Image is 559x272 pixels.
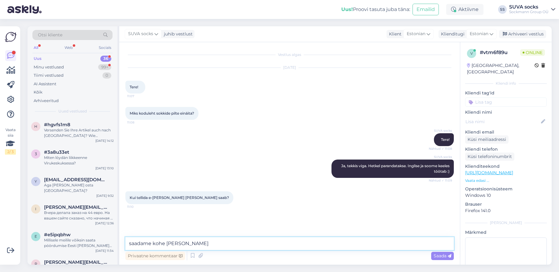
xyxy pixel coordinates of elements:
span: Online [520,49,545,56]
span: 3 [35,152,37,156]
span: #3a8u33et [44,149,69,155]
span: e [35,234,37,239]
div: Küsi telefoninumbrit [465,153,514,161]
span: 11:07 [127,94,150,98]
div: Arhiveeri vestlus [499,30,546,38]
div: Miten löydän liikkeenne Virukeskuksessa? [44,155,114,166]
div: All [32,44,39,52]
p: Kliendi nimi [465,109,547,116]
span: Saada [434,253,451,259]
span: Otsi kliente [38,32,62,38]
div: 0 [102,72,111,79]
span: yloilomets@gmail.com [44,177,108,182]
div: 2 / 3 [5,149,16,155]
span: Tere! [130,85,138,89]
input: Lisa nimi [465,118,540,125]
div: [DATE] 12:36 [95,221,114,226]
div: [DATE] [125,65,454,70]
div: Aktiivne [446,4,483,15]
b: Uus! [341,6,353,12]
img: Askly Logo [5,31,17,43]
p: Windows 10 [465,192,547,199]
span: 11:10 [127,204,150,209]
span: ralf.kannenberg@tbg.edu.ee [44,259,108,265]
p: Vaata edasi ... [465,178,547,183]
p: Firefox 141.0 [465,208,547,214]
div: [GEOGRAPHIC_DATA], [GEOGRAPHIC_DATA] [467,62,535,75]
span: #e5ipqbhw [44,232,71,237]
div: juhib vestlust [161,31,193,37]
div: Klient [387,31,402,37]
div: [DATE] 11:34 [95,248,114,253]
p: Kliendi telefon [465,146,547,153]
p: Kliendi email [465,129,547,135]
a: [URL][DOMAIN_NAME] [465,170,513,175]
div: 36 [100,56,111,62]
span: SUVA socks [429,155,452,159]
span: Nähtud ✓ 11:08 [429,146,452,151]
div: Vaata siia [5,127,16,155]
div: Versenden Sie Ihre Artikel auch nach [GEOGRAPHIC_DATA]? Wie [PERSON_NAME] sind die Vetsandkosten ... [44,127,114,138]
div: [DATE] 14:12 [95,138,114,143]
button: Emailid [413,4,439,15]
div: Tiimi vestlused [34,72,64,79]
span: Tere! [441,137,450,142]
div: Proovi tasuta juba täna: [341,6,410,13]
span: inna.kozlovskaja@gmail.com [44,204,108,210]
p: Operatsioonisüsteem [465,186,547,192]
div: Web [63,44,74,52]
div: [PERSON_NAME] [465,220,547,226]
div: Socials [98,44,113,52]
div: Uus [34,56,42,62]
span: Nähtud ✓ 11:09 [429,178,452,183]
div: Kliendi info [465,81,547,86]
div: Aga [PERSON_NAME] osta [GEOGRAPHIC_DATA]? [44,182,114,193]
span: SUVA socks [429,128,452,133]
span: Kui tellida e-[PERSON_NAME] [PERSON_NAME] saab? [130,195,229,200]
div: # vtm6f89u [480,49,520,56]
span: Uued vestlused [58,108,87,114]
div: [DATE] 9:32 [96,193,114,198]
p: Kliendi tag'id [465,90,547,96]
div: Arhiveeritud [34,98,59,104]
p: Brauser [465,201,547,208]
div: Privaatne kommentaar [125,252,185,260]
div: Vestlus algas [125,52,454,57]
input: Lisa tag [465,97,547,107]
div: SUVA socks [509,5,549,9]
div: Küsi meiliaadressi [465,135,509,144]
div: Вчера делала заказ на 44 евро. На вашем сайте сказано, что начиная с 40 евро, доставка бесплатная... [44,210,114,221]
span: r [35,262,37,266]
span: Ja, tekkis viga. Hetkel parandatakse. Inglise ja soome keeles töötab :) [341,164,450,174]
p: Klienditeekond [465,163,547,170]
div: Sockmann Group OÜ [509,9,549,14]
a: SUVA socksSockmann Group OÜ [509,5,555,14]
span: y [35,179,37,184]
div: Kõik [34,89,43,95]
div: [DATE] 13:10 [95,166,114,171]
div: 99+ [98,64,111,70]
textarea: saadame kohe [PERSON_NAME] [125,237,454,250]
span: #hgvfs1m8 [44,122,70,127]
span: Estonian [407,31,425,37]
p: Märkmed [465,229,547,236]
span: v [470,51,473,56]
span: Estonian [470,31,488,37]
div: AI Assistent [34,81,56,87]
span: Miks koduleht sokkide pilte einäita? [130,111,194,116]
span: 11:08 [127,120,150,125]
div: Minu vestlused [34,64,64,70]
span: i [35,207,36,211]
span: SUVA socks [128,31,153,37]
span: h [34,124,37,129]
div: Millisele meilile võiksin saata pöördumise Eesti [PERSON_NAME] Lambakoerte Ühingu ja Eesti Otsing... [44,237,114,248]
div: SS [498,5,507,14]
div: Klienditugi [439,31,465,37]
